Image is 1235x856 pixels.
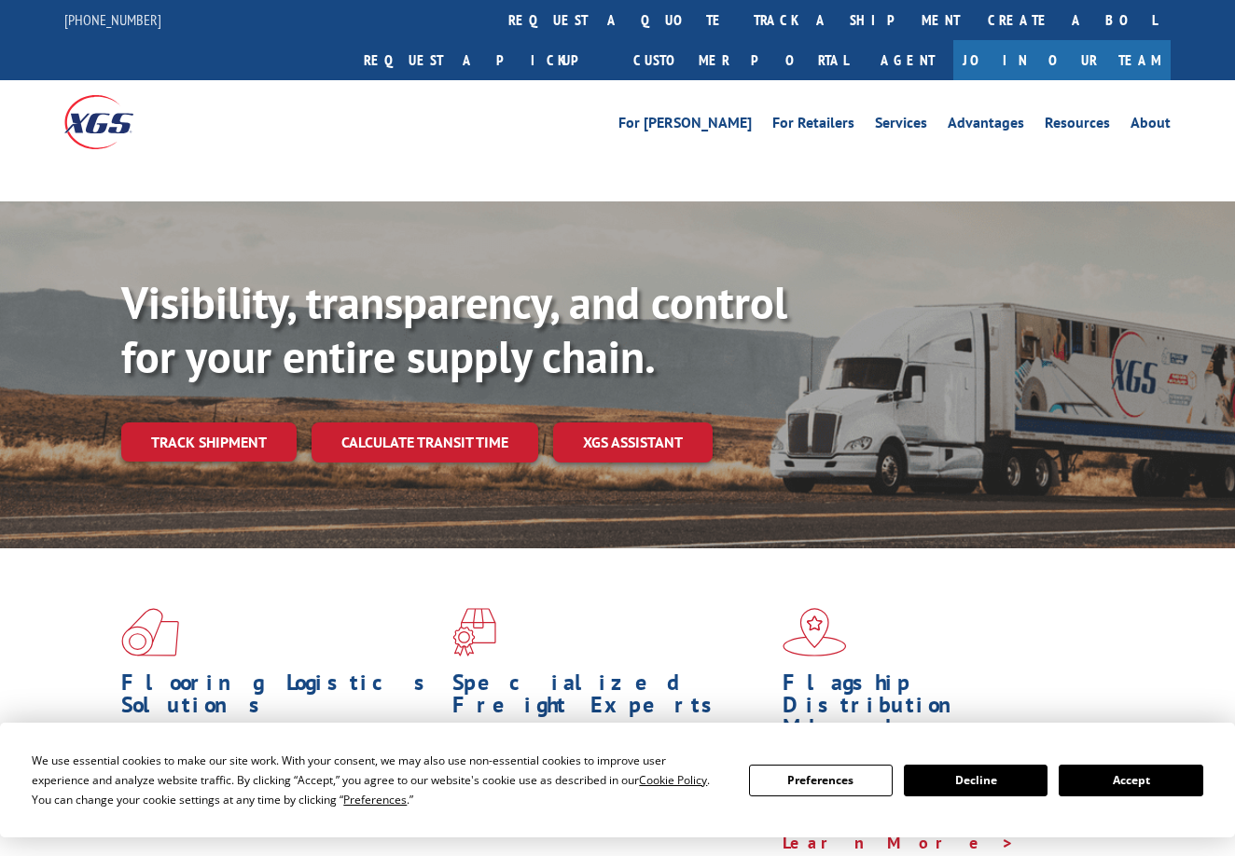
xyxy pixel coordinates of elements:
[639,772,707,788] span: Cookie Policy
[32,751,726,809] div: We use essential cookies to make our site work. With your consent, we may also use non-essential ...
[862,40,953,80] a: Agent
[312,422,538,463] a: Calculate transit time
[783,671,1100,748] h1: Flagship Distribution Model
[452,608,496,656] img: xgs-icon-focused-on-flooring-red
[619,40,862,80] a: Customer Portal
[1131,116,1171,136] a: About
[783,832,1015,853] a: Learn More >
[343,792,407,808] span: Preferences
[350,40,619,80] a: Request a pickup
[121,671,438,725] h1: Flooring Logistics Solutions
[121,273,787,385] b: Visibility, transparency, and control for your entire supply chain.
[553,422,713,463] a: XGS ASSISTANT
[452,671,770,725] h1: Specialized Freight Experts
[772,116,854,136] a: For Retailers
[948,116,1024,136] a: Advantages
[783,608,847,656] img: xgs-icon-flagship-distribution-model-red
[618,116,752,136] a: For [PERSON_NAME]
[875,116,927,136] a: Services
[121,608,179,656] img: xgs-icon-total-supply-chain-intelligence-red
[1045,116,1110,136] a: Resources
[749,765,893,796] button: Preferences
[121,422,297,462] a: Track shipment
[1059,765,1202,796] button: Accept
[904,765,1048,796] button: Decline
[953,40,1171,80] a: Join Our Team
[64,10,161,29] a: [PHONE_NUMBER]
